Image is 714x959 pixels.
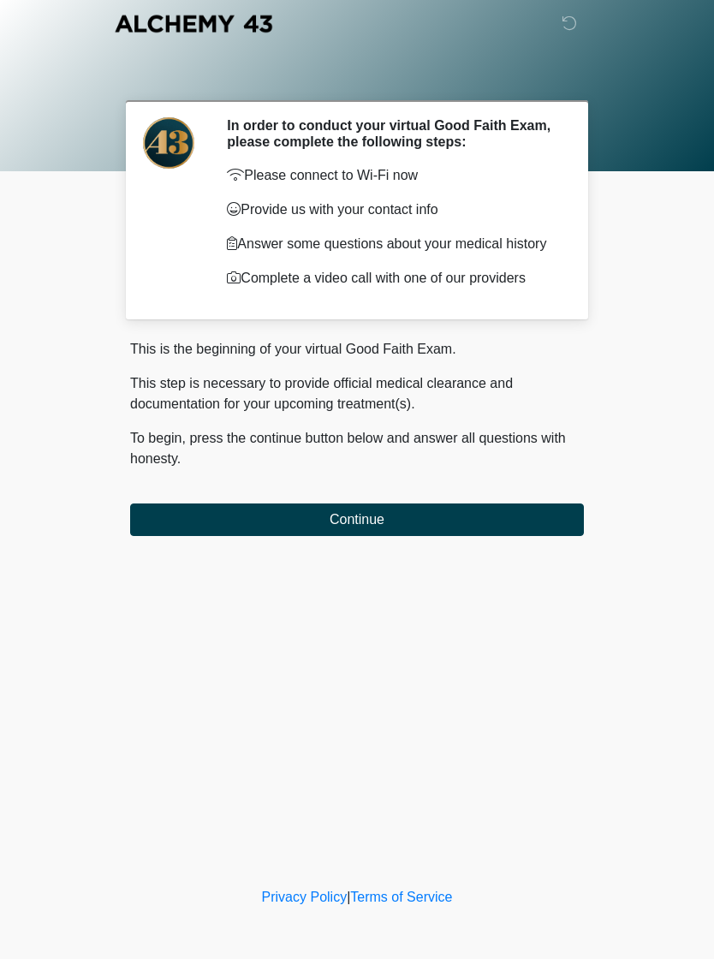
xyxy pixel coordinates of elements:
[347,890,350,904] a: |
[227,165,558,186] p: Please connect to Wi-Fi now
[117,62,597,93] h1: ‎ ‎ ‎ ‎
[227,117,558,150] h2: In order to conduct your virtual Good Faith Exam, please complete the following steps:
[262,890,348,904] a: Privacy Policy
[350,890,452,904] a: Terms of Service
[130,503,584,536] button: Continue
[130,339,584,360] p: This is the beginning of your virtual Good Faith Exam.
[227,200,558,220] p: Provide us with your contact info
[227,268,558,289] p: Complete a video call with one of our providers
[113,13,274,34] img: Alchemy 43 Logo
[130,373,584,414] p: This step is necessary to provide official medical clearance and documentation for your upcoming ...
[227,234,558,254] p: Answer some questions about your medical history
[143,117,194,169] img: Agent Avatar
[130,428,584,469] p: To begin, press the continue button below and answer all questions with honesty.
